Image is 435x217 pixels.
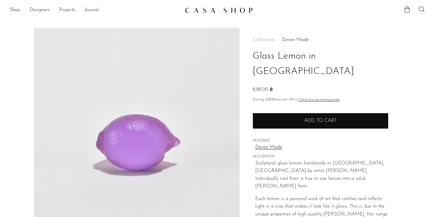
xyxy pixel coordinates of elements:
[253,37,275,42] span: Collections
[255,144,388,152] a: Devon Made
[10,6,20,14] a: Shop
[282,37,309,42] a: Devon Made
[298,98,340,101] a: Check your purchasing power - Learn more about Affirm Financing (opens in modal)
[253,87,273,92] span: 8,181.00 ฿
[304,118,337,123] span: Add to cart
[253,49,388,79] h1: Glass Lemon in [GEOGRAPHIC_DATA]
[253,113,388,129] button: Add to cart
[10,5,180,15] ul: NEW HEADER MENU
[253,97,388,103] p: Starting at /mo with Affirm.
[30,6,50,14] a: Designers
[253,37,388,42] nav: Breadcrumbs
[85,6,99,14] a: Journal
[253,154,388,160] span: DESCRIPTION
[268,98,275,101] span: $284
[10,5,180,15] nav: Desktop navigation
[255,160,388,190] p: Sculptural glass lemon, handmade in [GEOGRAPHIC_DATA], [GEOGRAPHIC_DATA] by artist [PERSON_NAME]....
[59,6,75,14] a: Projects
[253,138,388,144] span: DESIGNER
